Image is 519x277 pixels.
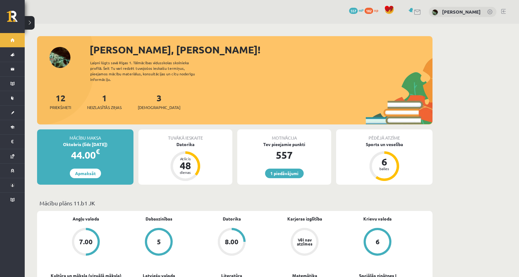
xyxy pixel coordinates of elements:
[87,104,122,111] span: Neizlasītās ziņas
[237,141,331,148] div: Tev pieejamie punkti
[223,216,241,222] a: Datorika
[176,170,195,174] div: dienas
[349,8,364,13] a: 557 mP
[225,238,238,245] div: 8.00
[138,129,232,141] div: Tuvākā ieskaite
[79,238,93,245] div: 7.00
[336,129,432,141] div: Pēdējā atzīme
[374,8,378,13] span: xp
[432,9,438,15] img: Marta Cekula
[49,228,122,257] a: 7.00
[176,157,195,161] div: Atlicis
[7,11,25,26] a: Rīgas 1. Tālmācības vidusskola
[375,167,394,170] div: balles
[376,238,380,245] div: 6
[176,161,195,170] div: 48
[296,238,313,246] div: Vēl nav atzīmes
[50,104,71,111] span: Priekšmeti
[37,148,133,162] div: 44.00
[157,238,161,245] div: 5
[122,228,195,257] a: 5
[336,141,432,182] a: Sports un veselība 6 balles
[375,157,394,167] div: 6
[37,129,133,141] div: Mācību maksa
[195,228,268,257] a: 8.00
[336,141,432,148] div: Sports un veselība
[287,216,322,222] a: Karjeras izglītība
[237,148,331,162] div: 557
[146,216,172,222] a: Dabaszinības
[40,199,430,207] p: Mācību plāns 11.b1 JK
[341,228,414,257] a: 6
[70,169,101,178] a: Apmaksāt
[138,141,232,182] a: Datorika Atlicis 48 dienas
[138,92,180,111] a: 3[DEMOGRAPHIC_DATA]
[138,104,180,111] span: [DEMOGRAPHIC_DATA]
[90,42,432,57] div: [PERSON_NAME], [PERSON_NAME]!
[365,8,381,13] a: 182 xp
[365,8,373,14] span: 182
[90,60,206,82] div: Laipni lūgts savā Rīgas 1. Tālmācības vidusskolas skolnieka profilā. Šeit Tu vari redzēt tuvojošo...
[87,92,122,111] a: 1Neizlasītās ziņas
[96,147,100,156] span: €
[37,141,133,148] div: Oktobris (līdz [DATE])
[265,169,304,178] a: 1 piedāvājumi
[442,9,481,15] a: [PERSON_NAME]
[73,216,99,222] a: Angļu valoda
[138,141,232,148] div: Datorika
[363,216,392,222] a: Krievu valoda
[268,228,341,257] a: Vēl nav atzīmes
[50,92,71,111] a: 12Priekšmeti
[359,8,364,13] span: mP
[237,129,331,141] div: Motivācija
[349,8,358,14] span: 557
